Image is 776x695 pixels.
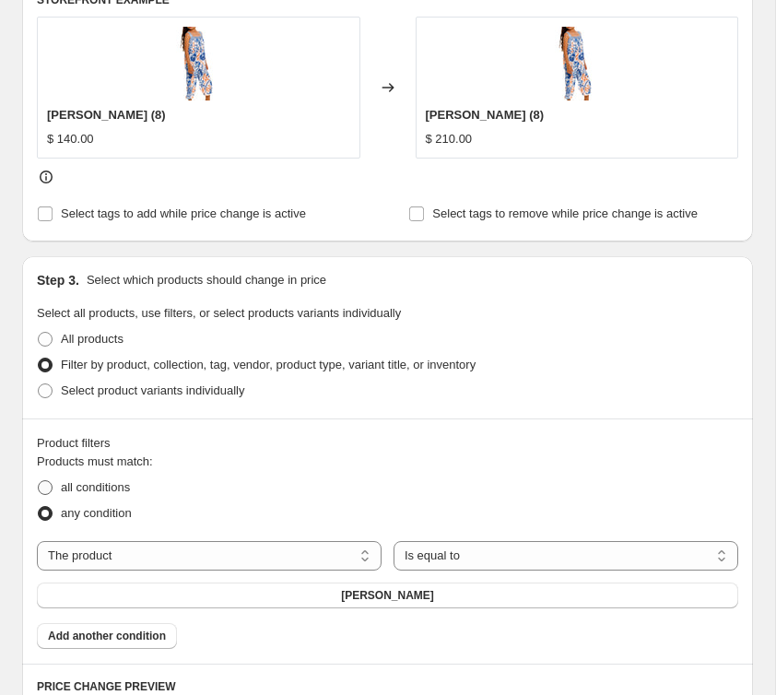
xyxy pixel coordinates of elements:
[61,358,476,371] span: Filter by product, collection, tag, vendor, product type, variant title, or inventory
[341,588,434,603] span: [PERSON_NAME]
[61,383,244,397] span: Select product variants individually
[61,332,123,346] span: All products
[61,480,130,494] span: all conditions
[37,306,401,320] span: Select all products, use filters, or select products variants individually
[426,130,473,148] div: $ 210.00
[161,27,235,100] img: Azure_54_80x.jpg
[37,434,738,453] div: Product filters
[432,206,698,220] span: Select tags to remove while price change is active
[48,629,166,643] span: Add another condition
[37,623,177,649] button: Add another condition
[87,271,326,289] p: Select which products should change in price
[47,108,166,122] span: [PERSON_NAME] (8)
[47,130,94,148] div: $ 140.00
[37,583,738,608] button: Abel Jumpsuit
[61,206,306,220] span: Select tags to add while price change is active
[37,679,738,694] h6: PRICE CHANGE PREVIEW
[61,506,132,520] span: any condition
[540,27,614,100] img: Azure_54_80x.jpg
[426,108,545,122] span: [PERSON_NAME] (8)
[37,271,79,289] h2: Step 3.
[37,454,153,468] span: Products must match:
